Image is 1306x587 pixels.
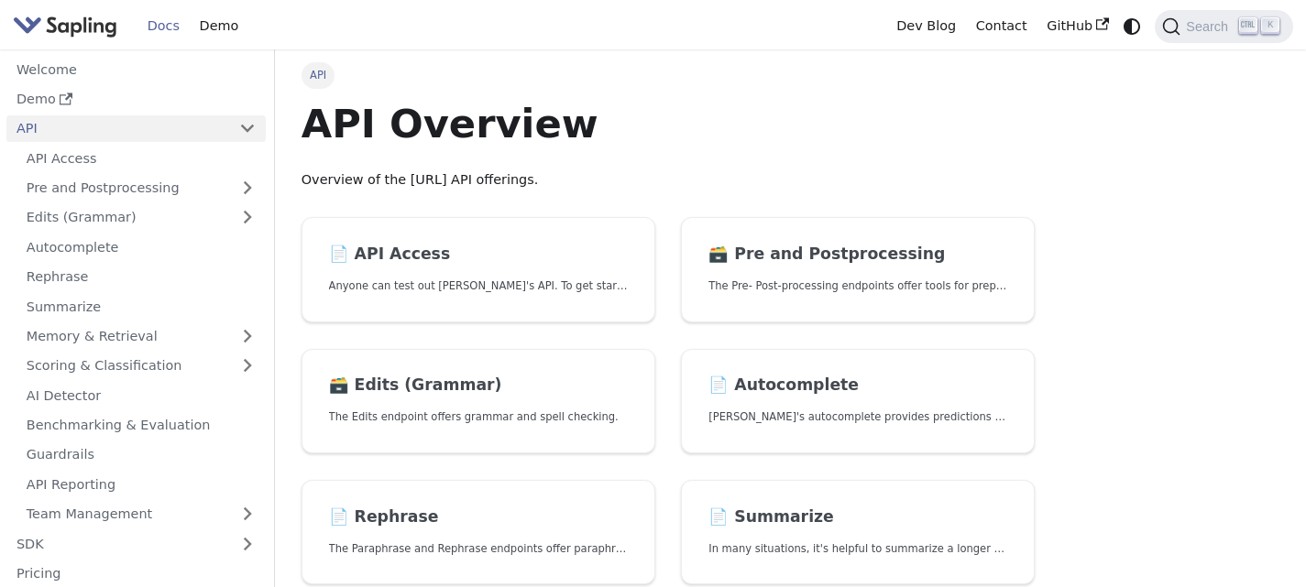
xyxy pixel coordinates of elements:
[966,12,1037,40] a: Contact
[16,293,266,320] a: Summarize
[329,277,628,295] p: Anyone can test out Sapling's API. To get started with the API, simply:
[1180,19,1239,34] span: Search
[190,12,248,40] a: Demo
[1119,13,1146,39] button: Switch between dark and light mode (currently system mode)
[6,86,266,113] a: Demo
[302,169,1036,191] p: Overview of the [URL] API offerings.
[681,217,1035,322] a: 🗃️ Pre and PostprocessingThe Pre- Post-processing endpoints offer tools for preparing your text d...
[708,245,1007,265] h2: Pre and Postprocessing
[1037,12,1118,40] a: GitHub
[329,245,628,265] h2: API Access
[329,507,628,527] h2: Rephrase
[16,441,266,468] a: Guardrails
[708,408,1007,426] p: Sapling's autocomplete provides predictions of the next few characters or words
[137,12,190,40] a: Docs
[16,145,266,171] a: API Access
[886,12,965,40] a: Dev Blog
[302,62,1036,88] nav: Breadcrumbs
[13,13,117,39] img: Sapling.ai
[16,353,266,379] a: Scoring & Classification
[6,56,266,82] a: Welcome
[229,530,266,557] button: Expand sidebar category 'SDK'
[229,115,266,142] button: Collapse sidebar category 'API'
[302,217,655,322] a: 📄️ API AccessAnyone can test out [PERSON_NAME]'s API. To get started with the API, simply:
[329,540,628,558] p: The Paraphrase and Rephrase endpoints offer paraphrasing for particular styles.
[16,264,266,290] a: Rephrase
[16,204,266,231] a: Edits (Grammar)
[1155,10,1292,43] button: Search (Ctrl+K)
[6,115,229,142] a: API
[708,375,1007,396] h2: Autocomplete
[302,62,335,88] span: API
[329,375,628,396] h2: Edits (Grammar)
[16,234,266,260] a: Autocomplete
[16,175,266,201] a: Pre and Postprocessing
[681,480,1035,585] a: 📄️ SummarizeIn many situations, it's helpful to summarize a longer document into a shorter, more ...
[1261,17,1279,34] kbd: K
[708,540,1007,558] p: In many situations, it's helpful to summarize a longer document into a shorter, more easily diges...
[6,560,266,587] a: Pricing
[16,501,266,527] a: Team Management
[16,323,266,350] a: Memory & Retrieval
[6,530,229,557] a: SDK
[708,277,1007,295] p: The Pre- Post-processing endpoints offer tools for preparing your text data for ingestation as we...
[681,349,1035,454] a: 📄️ Autocomplete[PERSON_NAME]'s autocomplete provides predictions of the next few characters or words
[16,471,266,497] a: API Reporting
[329,408,628,426] p: The Edits endpoint offers grammar and spell checking.
[302,480,655,585] a: 📄️ RephraseThe Paraphrase and Rephrase endpoints offer paraphrasing for particular styles.
[302,99,1036,148] h1: API Overview
[16,382,266,408] a: AI Detector
[708,507,1007,527] h2: Summarize
[302,349,655,454] a: 🗃️ Edits (Grammar)The Edits endpoint offers grammar and spell checking.
[16,412,266,439] a: Benchmarking & Evaluation
[13,13,124,39] a: Sapling.ai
